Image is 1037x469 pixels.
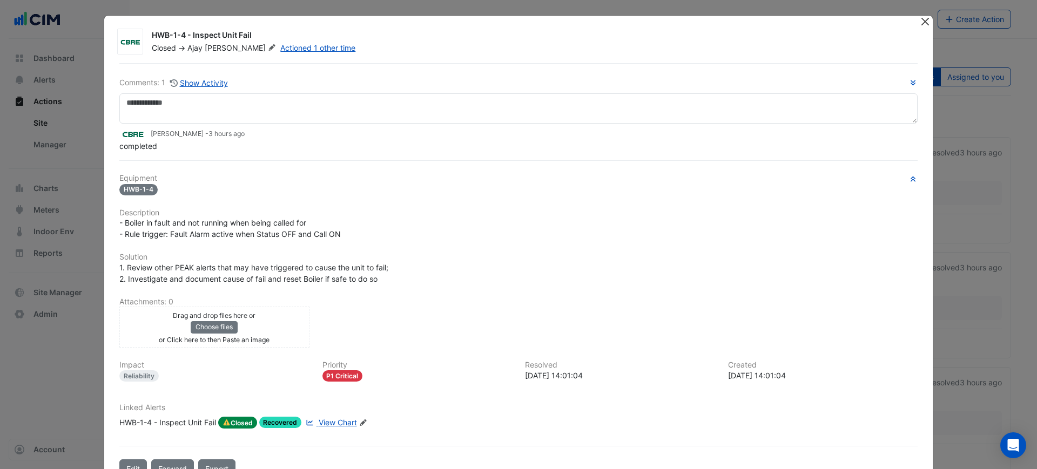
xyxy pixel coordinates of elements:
[304,417,356,429] a: View Chart
[319,418,357,427] span: View Chart
[119,141,157,151] span: completed
[173,311,255,320] small: Drag and drop files here or
[119,208,918,217] h6: Description
[159,336,270,344] small: or Click here to then Paste an image
[119,253,918,262] h6: Solution
[322,370,363,382] div: P1 Critical
[119,184,158,195] span: HWB-1-4
[208,130,245,138] span: 2025-09-22 14:01:04
[525,361,715,370] h6: Resolved
[118,37,143,47] img: CBRE Charter Hall
[259,417,302,428] span: Recovered
[119,263,390,283] span: 1. Review other PEAK alerts that may have triggered to cause the unit to fail; 2. Investigate and...
[218,417,257,429] span: Closed
[191,321,238,333] button: Choose files
[119,174,918,183] h6: Equipment
[119,370,159,382] div: Reliability
[919,16,931,27] button: Close
[178,43,185,52] span: ->
[1000,432,1026,458] div: Open Intercom Messenger
[187,43,203,52] span: Ajay
[119,77,228,89] div: Comments: 1
[151,129,245,139] small: [PERSON_NAME] -
[119,403,918,412] h6: Linked Alerts
[119,297,918,307] h6: Attachments: 0
[119,128,146,140] img: CBRE Charter Hall
[728,370,918,381] div: [DATE] 14:01:04
[119,361,309,370] h6: Impact
[322,361,513,370] h6: Priority
[280,43,355,52] a: Actioned 1 other time
[525,370,715,381] div: [DATE] 14:01:04
[728,361,918,370] h6: Created
[205,43,278,53] span: [PERSON_NAME]
[359,419,367,427] fa-icon: Edit Linked Alerts
[152,30,907,43] div: HWB-1-4 - Inspect Unit Fail
[119,417,216,429] div: HWB-1-4 - Inspect Unit Fail
[119,218,341,239] span: - Boiler in fault and not running when being called for - Rule trigger: Fault Alarm active when S...
[152,43,176,52] span: Closed
[170,77,228,89] button: Show Activity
